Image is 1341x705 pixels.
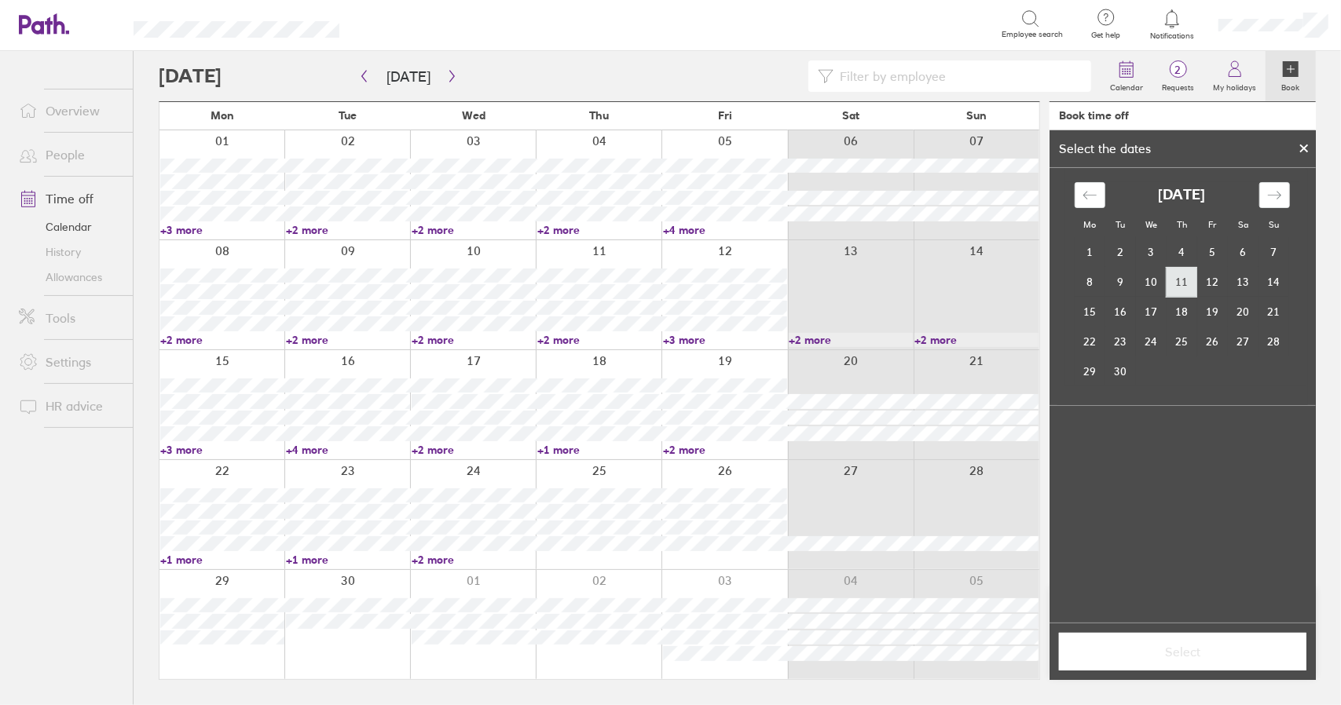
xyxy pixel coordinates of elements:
[842,109,859,122] span: Sat
[1152,64,1204,76] span: 2
[1259,267,1289,297] td: Choose Sunday, September 14, 2025 as your check-in date. It’s available.
[1152,51,1204,101] a: 2Requests
[1273,79,1310,93] label: Book
[1147,8,1198,41] a: Notifications
[834,61,1082,91] input: Filter by employee
[1101,79,1152,93] label: Calendar
[718,109,732,122] span: Fri
[1177,219,1187,230] small: Th
[6,390,133,422] a: HR advice
[1075,356,1105,386] td: Choose Monday, September 29, 2025 as your check-in date. It’s available.
[6,95,133,126] a: Overview
[1105,297,1136,327] td: Choose Tuesday, September 16, 2025 as your check-in date. It’s available.
[1208,219,1216,230] small: Fr
[537,443,661,457] a: +1 more
[6,214,133,239] a: Calendar
[1083,219,1096,230] small: Mo
[1105,327,1136,356] td: Choose Tuesday, September 23, 2025 as your check-in date. It’s available.
[6,302,133,334] a: Tools
[663,443,787,457] a: +2 more
[1070,645,1295,659] span: Select
[1167,237,1197,267] td: Choose Thursday, September 4, 2025 as your check-in date. It’s available.
[1059,109,1129,122] div: Book time off
[1059,633,1306,670] button: Select
[412,553,536,567] a: +2 more
[1147,31,1198,41] span: Notifications
[1197,297,1228,327] td: Choose Friday, September 19, 2025 as your check-in date. It’s available.
[1075,267,1105,297] td: Choose Monday, September 8, 2025 as your check-in date. It’s available.
[1238,219,1248,230] small: Sa
[160,553,284,567] a: +1 more
[1105,356,1136,386] td: Choose Tuesday, September 30, 2025 as your check-in date. It’s available.
[160,223,284,237] a: +3 more
[1259,182,1290,208] div: Move forward to switch to the next month.
[1228,237,1259,267] td: Choose Saturday, September 6, 2025 as your check-in date. It’s available.
[382,16,422,31] div: Search
[1050,141,1160,155] div: Select the dates
[6,265,133,290] a: Allowances
[537,223,661,237] a: +2 more
[1197,267,1228,297] td: Choose Friday, September 12, 2025 as your check-in date. It’s available.
[1167,267,1197,297] td: Choose Thursday, September 11, 2025 as your check-in date. It’s available.
[1116,219,1125,230] small: Tu
[1145,219,1157,230] small: We
[6,239,133,265] a: History
[1197,327,1228,356] td: Choose Friday, September 26, 2025 as your check-in date. It’s available.
[1197,237,1228,267] td: Choose Friday, September 5, 2025 as your check-in date. It’s available.
[339,109,357,122] span: Tue
[1266,51,1316,101] a: Book
[789,333,913,347] a: +2 more
[6,183,133,214] a: Time off
[966,109,987,122] span: Sun
[1167,297,1197,327] td: Choose Thursday, September 18, 2025 as your check-in date. It’s available.
[1228,297,1259,327] td: Choose Saturday, September 20, 2025 as your check-in date. It’s available.
[1075,237,1105,267] td: Choose Monday, September 1, 2025 as your check-in date. It’s available.
[160,443,284,457] a: +3 more
[1136,267,1167,297] td: Choose Wednesday, September 10, 2025 as your check-in date. It’s available.
[6,346,133,378] a: Settings
[286,333,410,347] a: +2 more
[462,109,485,122] span: Wed
[1259,237,1289,267] td: Choose Sunday, September 7, 2025 as your check-in date. It’s available.
[412,443,536,457] a: +2 more
[537,333,661,347] a: +2 more
[374,64,443,89] button: [DATE]
[1136,297,1167,327] td: Choose Wednesday, September 17, 2025 as your check-in date. It’s available.
[412,223,536,237] a: +2 more
[1105,237,1136,267] td: Choose Tuesday, September 2, 2025 as your check-in date. It’s available.
[1259,297,1289,327] td: Choose Sunday, September 21, 2025 as your check-in date. It’s available.
[1228,327,1259,356] td: Choose Saturday, September 27, 2025 as your check-in date. It’s available.
[1101,51,1152,101] a: Calendar
[1136,237,1167,267] td: Choose Wednesday, September 3, 2025 as your check-in date. It’s available.
[1158,187,1205,203] strong: [DATE]
[1152,79,1204,93] label: Requests
[1167,327,1197,356] td: Choose Thursday, September 25, 2025 as your check-in date. It’s available.
[6,139,133,170] a: People
[211,109,234,122] span: Mon
[286,553,410,567] a: +1 more
[663,333,787,347] a: +3 more
[1080,31,1131,40] span: Get help
[286,223,410,237] a: +2 more
[914,333,1039,347] a: +2 more
[1002,30,1063,39] span: Employee search
[1259,327,1289,356] td: Choose Sunday, September 28, 2025 as your check-in date. It’s available.
[1057,168,1307,405] div: Calendar
[160,333,284,347] a: +2 more
[1228,267,1259,297] td: Choose Saturday, September 13, 2025 as your check-in date. It’s available.
[1204,51,1266,101] a: My holidays
[1204,79,1266,93] label: My holidays
[412,333,536,347] a: +2 more
[1075,327,1105,356] td: Choose Monday, September 22, 2025 as your check-in date. It’s available.
[589,109,609,122] span: Thu
[1269,219,1279,230] small: Su
[286,443,410,457] a: +4 more
[1105,267,1136,297] td: Choose Tuesday, September 9, 2025 as your check-in date. It’s available.
[1136,327,1167,356] td: Choose Wednesday, September 24, 2025 as your check-in date. It’s available.
[663,223,787,237] a: +4 more
[1075,297,1105,327] td: Choose Monday, September 15, 2025 as your check-in date. It’s available.
[1075,182,1105,208] div: Move backward to switch to the previous month.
